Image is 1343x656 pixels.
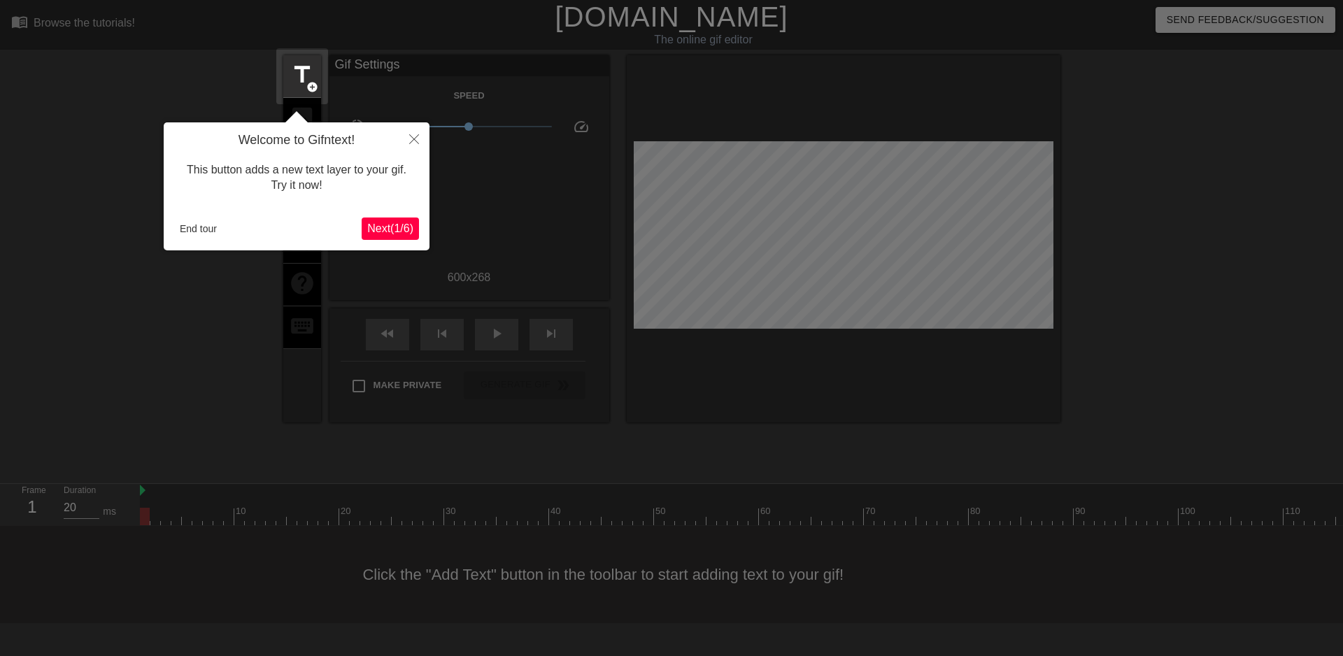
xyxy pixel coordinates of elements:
button: Next [362,218,419,240]
div: This button adds a new text layer to your gif. Try it now! [174,148,419,208]
h4: Welcome to Gifntext! [174,133,419,148]
span: Next ( 1 / 6 ) [367,222,413,234]
button: Close [399,122,429,155]
button: End tour [174,218,222,239]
